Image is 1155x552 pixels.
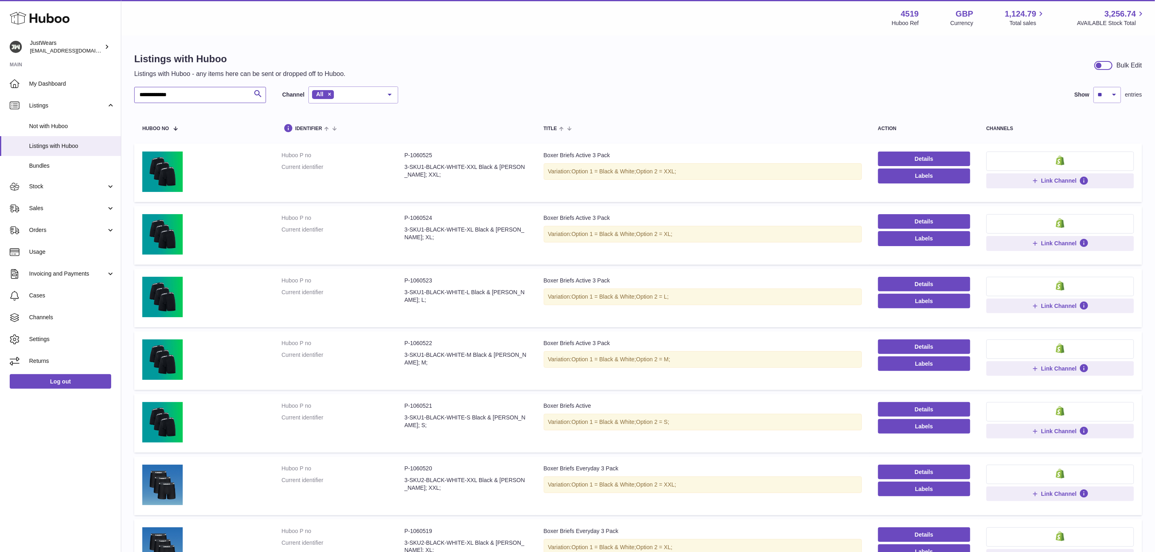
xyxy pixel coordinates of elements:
dt: Huboo P no [281,527,404,535]
span: [EMAIL_ADDRESS][DOMAIN_NAME] [30,47,119,54]
span: title [544,126,557,131]
button: Link Channel [986,424,1134,438]
button: Labels [878,419,970,434]
button: Labels [878,294,970,308]
span: Listings with Huboo [29,142,115,150]
span: identifier [295,126,322,131]
span: Invoicing and Payments [29,270,106,278]
span: Option 1 = Black & White; [572,481,636,488]
span: Option 1 = Black & White; [572,168,636,175]
span: Orders [29,226,106,234]
strong: GBP [956,8,973,19]
span: Option 1 = Black & White; [572,356,636,362]
dd: P-1060519 [404,527,527,535]
button: Link Channel [986,487,1134,501]
label: Channel [282,91,304,99]
a: Details [878,277,970,291]
div: channels [986,126,1134,131]
span: Link Channel [1041,302,1077,310]
span: Option 2 = XL; [636,544,673,550]
p: Listings with Huboo - any items here can be sent or dropped off to Huboo. [134,70,346,78]
span: 1,124.79 [1005,8,1037,19]
span: Usage [29,248,115,256]
dd: 3-SKU1-BLACK-WHITE-XL Black & [PERSON_NAME]; XL; [404,226,527,241]
span: Option 2 = S; [636,419,669,425]
button: Link Channel [986,173,1134,188]
a: Details [878,339,970,354]
img: internalAdmin-4519@internal.huboo.com [10,41,22,53]
img: Boxer Briefs Active 3 Pack [142,214,183,255]
img: Boxer Briefs Active [142,402,183,442]
span: Total sales [1009,19,1045,27]
dd: P-1060523 [404,277,527,284]
span: Sales [29,204,106,212]
div: Variation: [544,351,862,368]
span: AVAILABLE Stock Total [1077,19,1145,27]
div: Variation: [544,163,862,180]
span: Returns [29,357,115,365]
dt: Current identifier [281,226,404,241]
img: shopify-small.png [1056,156,1064,165]
dd: 3-SKU1-BLACK-WHITE-S Black & [PERSON_NAME]; S; [404,414,527,429]
div: Boxer Briefs Active [544,402,862,410]
dd: P-1060522 [404,339,527,347]
div: Boxer Briefs Everyday 3 Pack [544,465,862,472]
span: My Dashboard [29,80,115,88]
h1: Listings with Huboo [134,53,346,65]
dt: Current identifier [281,289,404,304]
span: Option 2 = XXL; [636,481,676,488]
dt: Huboo P no [281,402,404,410]
span: Option 1 = Black & White; [572,544,636,550]
button: Labels [878,482,970,496]
div: Variation: [544,289,862,305]
div: Variation: [544,226,862,242]
a: Details [878,402,970,417]
dt: Huboo P no [281,214,404,222]
span: Link Channel [1041,490,1077,497]
div: Boxer Briefs Active 3 Pack [544,277,862,284]
dd: P-1060520 [404,465,527,472]
button: Link Channel [986,299,1134,313]
button: Labels [878,356,970,371]
strong: 4519 [901,8,919,19]
span: Cases [29,292,115,299]
dd: 3-SKU2-BLACK-WHITE-XXL Black & [PERSON_NAME]; XXL; [404,476,527,492]
a: Details [878,527,970,542]
span: Option 2 = XXL; [636,168,676,175]
a: Details [878,465,970,479]
span: Stock [29,183,106,190]
div: Boxer Briefs Everyday 3 Pack [544,527,862,535]
dd: 3-SKU1-BLACK-WHITE-XXL Black & [PERSON_NAME]; XXL; [404,163,527,179]
span: 3,256.74 [1104,8,1136,19]
label: Show [1075,91,1090,99]
span: Not with Huboo [29,122,115,130]
dt: Huboo P no [281,277,404,284]
span: Option 1 = Black & White; [572,419,636,425]
dt: Current identifier [281,163,404,179]
button: Labels [878,169,970,183]
dt: Current identifier [281,351,404,367]
span: Link Channel [1041,365,1077,372]
div: JustWears [30,39,103,55]
button: Link Channel [986,236,1134,251]
span: Huboo no [142,126,169,131]
span: All [316,91,323,97]
span: Option 1 = Black & White; [572,231,636,237]
img: shopify-small.png [1056,531,1064,541]
span: Option 2 = XL; [636,231,673,237]
img: Boxer Briefs Active 3 Pack [142,277,183,317]
a: Details [878,152,970,166]
span: Option 2 = M; [636,356,670,362]
dt: Current identifier [281,476,404,492]
dd: P-1060521 [404,402,527,410]
a: Log out [10,374,111,389]
div: action [878,126,970,131]
a: 1,124.79 Total sales [1005,8,1046,27]
div: Boxer Briefs Active 3 Pack [544,152,862,159]
dt: Huboo P no [281,465,404,472]
dd: 3-SKU1-BLACK-WHITE-L Black & [PERSON_NAME]; L; [404,289,527,304]
span: Link Channel [1041,177,1077,184]
span: Link Channel [1041,240,1077,247]
span: Settings [29,335,115,343]
span: Link Channel [1041,428,1077,435]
